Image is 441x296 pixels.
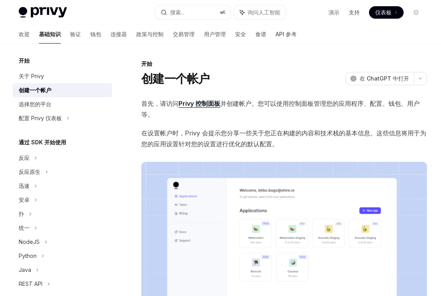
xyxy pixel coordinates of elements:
[19,210,24,217] font: 扑
[19,57,30,64] font: 开始
[12,69,112,83] a: 关于 Privy
[19,7,67,18] img: 灯光标志
[19,101,51,107] font: 选择您的平台
[39,31,61,37] font: 基础知识
[111,31,127,37] font: 连接器
[19,168,40,175] font: 反应原生
[141,72,210,86] font: 创建一个帐户
[19,25,30,44] a: 欢迎
[204,25,226,44] a: 用户管理
[90,31,101,37] font: 钱包
[360,75,409,82] font: 在 ChatGPT 中打开
[136,31,163,37] font: 政策与控制
[345,72,414,85] button: 在 ChatGPT 中打开
[234,5,286,19] button: 询问人工智能
[19,238,40,245] font: NodeJS
[19,280,42,287] font: REST API
[375,9,392,16] font: 仪表板
[222,9,226,15] font: K
[70,31,81,37] font: 验证
[70,25,81,44] a: 验证
[12,83,112,97] a: 创建一个帐户
[248,9,280,16] font: 询问人工智能
[19,224,30,231] font: 统一
[141,100,179,107] font: 首先，请访问
[255,25,266,44] a: 食谱
[141,60,152,67] font: 开始
[155,5,230,19] button: 搜索...⌘K
[141,129,426,148] font: 在设置帐户时，Privy 会提示您分享一些关于您正在构建的内容和技术栈的基本信息。这些信息将用于为您的应用设置针对您的设置进行优化的默认配置。
[276,31,297,37] font: API 参考
[179,100,220,107] font: Privy 控制面板
[204,31,226,37] font: 用户管理
[220,9,222,15] font: ⌘
[19,266,31,273] font: Java
[235,25,246,44] a: 安全
[136,25,163,44] a: 政策与控制
[255,31,266,37] font: 食谱
[19,182,30,189] font: 迅速
[19,73,44,79] font: 关于 Privy
[19,252,37,259] font: Python
[90,25,101,44] a: 钱包
[19,196,30,203] font: 安卓
[19,154,30,161] font: 反应
[173,31,195,37] font: 交易管理
[369,6,404,19] a: 仪表板
[19,115,62,121] font: 配置 Privy 仪表板
[410,6,422,19] button: 切换暗模式
[276,25,297,44] a: API 参考
[12,97,112,111] a: 选择您的平台
[19,31,30,37] font: 欢迎
[141,100,420,118] font: 并创建帐户。您可以使用控制面板管理您的应用程序、配置、钱包、用户等。
[179,100,220,108] a: Privy 控制面板
[170,9,184,16] font: 搜索...
[173,25,195,44] a: 交易管理
[111,25,127,44] a: 连接器
[19,139,66,145] font: 通过 SDK 开始使用
[19,87,51,93] font: 创建一个帐户
[235,31,246,37] font: 安全
[349,9,360,16] a: 支持
[39,25,61,44] a: 基础知识
[329,9,339,16] a: 演示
